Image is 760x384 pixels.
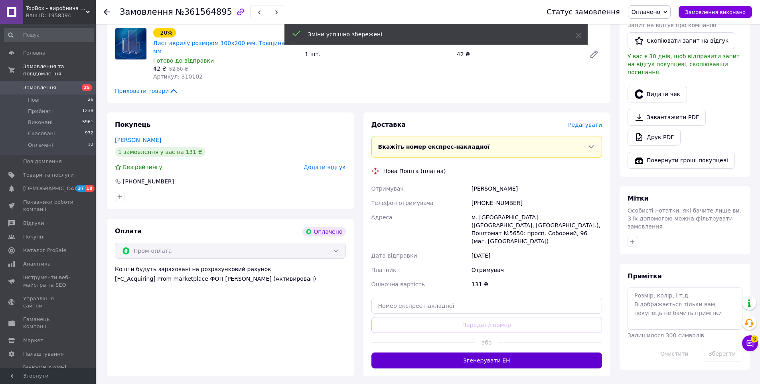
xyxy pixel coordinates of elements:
[371,214,393,221] span: Адреса
[115,121,151,128] span: Покупець
[23,220,44,227] span: Відгуки
[23,295,74,309] span: Управління сайтом
[628,109,706,126] a: Завантажити PDF
[153,65,166,72] span: 42 ₴
[470,181,604,196] div: [PERSON_NAME]
[4,28,94,42] input: Пошук
[115,87,178,95] span: Приховати товари
[685,9,746,15] span: Замовлення виконано
[23,158,62,165] span: Повідомлення
[23,63,96,77] span: Замовлення та повідомлення
[88,96,93,104] span: 26
[169,66,188,72] span: 52,50 ₴
[153,57,214,64] span: Готово до відправки
[115,227,142,235] span: Оплата
[23,274,74,288] span: Інструменти веб-майстра та SEO
[371,267,397,273] span: Платник
[85,185,94,192] span: 18
[371,352,602,368] button: Згенерувати ЕН
[153,40,290,54] a: Лист акрилу розміром 100x200 мм. Товщина 2 мм
[628,152,735,169] button: Повернути гроші покупцеві
[371,298,602,314] input: Номер експрес-накладної
[568,122,602,128] span: Редагувати
[470,210,604,248] div: м. [GEOGRAPHIC_DATA] ([GEOGRAPHIC_DATA], [GEOGRAPHIC_DATA].), Поштомат №5650: просп. Соборний, 96...
[628,129,681,146] a: Друк PDF
[23,260,51,268] span: Аналітика
[26,12,96,19] div: Ваш ID: 1958394
[470,196,604,210] div: [PHONE_NUMBER]
[381,167,448,175] div: Нова Пошта (платна)
[302,227,345,236] div: Оплачено
[28,142,53,149] span: Оплачені
[371,185,404,192] span: Отримувач
[115,265,346,283] div: Кошти будуть зараховані на розрахунковий рахунок
[371,281,425,288] span: Оціночна вартість
[176,7,232,17] span: №361564895
[23,351,64,358] span: Налаштування
[120,7,173,17] span: Замовлення
[628,22,716,28] span: Запит на відгук про компанію
[475,339,498,347] span: або
[628,332,704,339] span: Залишилося 300 символів
[26,5,86,12] span: TopBox - виробнича компанія
[104,8,110,16] div: Повернутися назад
[115,137,161,143] a: [PERSON_NAME]
[470,263,604,277] div: Отримувач
[23,49,45,57] span: Головна
[23,185,82,192] span: [DEMOGRAPHIC_DATA]
[123,164,162,170] span: Без рейтингу
[82,84,92,91] span: 25
[153,28,176,37] div: - 20%
[628,195,649,202] span: Мітки
[23,171,74,179] span: Товари та послуги
[632,9,660,15] span: Оплачено
[751,335,758,343] span: 3
[23,316,74,330] span: Гаманець компанії
[82,119,93,126] span: 5961
[679,6,752,18] button: Замовлення виконано
[23,337,43,344] span: Маркет
[371,200,434,206] span: Телефон отримувача
[153,73,203,80] span: Артикул: 310102
[454,49,583,60] div: 42 ₴
[122,177,175,185] div: [PHONE_NUMBER]
[115,28,146,59] img: Лист акрилу розміром 100x200 мм. Товщина 2 мм
[28,96,39,104] span: Нові
[88,142,93,149] span: 12
[28,119,53,126] span: Виконані
[628,207,741,230] span: Особисті нотатки, які бачите лише ви. З їх допомогою можна фільтрувати замовлення
[23,199,74,213] span: Показники роботи компанії
[23,84,56,91] span: Замовлення
[308,30,556,38] div: Зміни успішно збережені
[628,53,740,75] span: У вас є 30 днів, щоб відправити запит на відгук покупцеві, скопіювавши посилання.
[628,32,735,49] button: Скопіювати запит на відгук
[28,130,55,137] span: Скасовані
[586,46,602,62] a: Редагувати
[302,49,453,60] div: 1 шт.
[470,248,604,263] div: [DATE]
[371,252,417,259] span: Дата відправки
[470,277,604,291] div: 131 ₴
[115,275,346,283] div: [FC_Acquiring] Prom marketplace ФОП [PERSON_NAME] (Активирован)
[85,130,93,137] span: 972
[28,108,53,115] span: Прийняті
[378,144,490,150] span: Вкажіть номер експрес-накладної
[371,121,406,128] span: Доставка
[304,164,345,170] span: Додати відгук
[742,335,758,351] button: Чат з покупцем3
[547,8,620,16] div: Статус замовлення
[115,147,205,157] div: 1 замовлення у вас на 131 ₴
[23,233,45,240] span: Покупці
[628,272,662,280] span: Примітки
[82,108,93,115] span: 1238
[23,247,66,254] span: Каталог ProSale
[76,185,85,192] span: 37
[628,86,687,102] button: Видати чек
